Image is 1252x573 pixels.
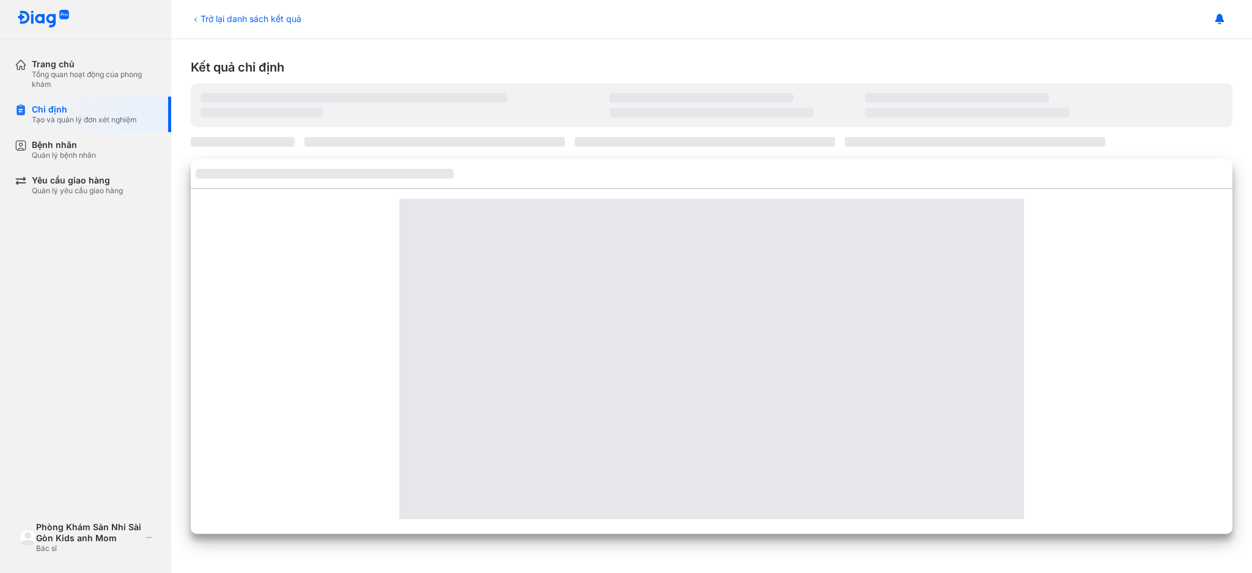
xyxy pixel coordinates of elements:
[32,175,123,186] div: Yêu cầu giao hàng
[191,12,301,25] div: Trở lại danh sách kết quả
[32,70,156,89] div: Tổng quan hoạt động của phòng khám
[36,522,141,544] div: Phòng Khám Sản Nhi Sài Gòn Kids anh Mom
[32,186,123,196] div: Quản lý yêu cầu giao hàng
[32,59,156,70] div: Trang chủ
[32,104,137,115] div: Chỉ định
[36,544,141,553] div: Bác sĩ
[32,115,137,125] div: Tạo và quản lý đơn xét nghiệm
[17,10,70,29] img: logo
[32,139,96,150] div: Bệnh nhân
[32,150,96,160] div: Quản lý bệnh nhân
[20,530,36,546] img: logo
[191,59,1232,76] div: Kết quả chỉ định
